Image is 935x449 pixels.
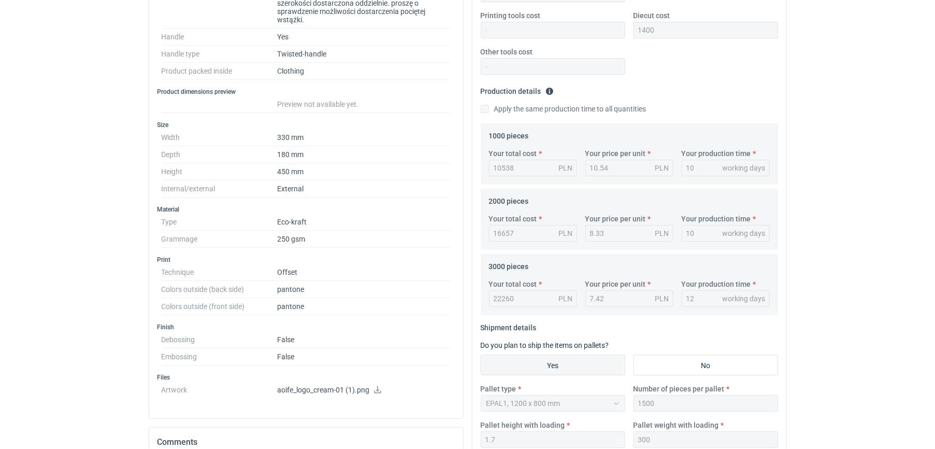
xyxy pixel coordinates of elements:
dd: pantone [277,281,451,298]
dt: Height [162,163,277,180]
legend: 3000 pieces [489,258,529,271]
dd: False [277,331,451,348]
dt: Handle type [162,46,277,63]
label: Your production time [682,148,751,159]
dt: Colors outside (front side) [162,298,277,315]
dt: Debossing [162,331,277,348]
dd: False [277,348,451,366]
dd: Yes [277,29,451,46]
label: Pallet type [481,384,516,394]
legend: Production details [481,83,554,95]
dd: Clothing [277,63,451,80]
dt: Handle [162,29,277,46]
label: Your total cost [489,148,537,159]
dt: Product packed inside [162,63,277,80]
dd: pantone [277,298,451,315]
div: PLN [655,293,669,304]
dt: Technique [162,264,277,281]
label: Your price per unit [585,279,646,289]
dt: Artwork [162,382,277,402]
h3: Material [157,205,455,214]
label: Your production time [682,279,751,289]
div: PLN [559,293,573,304]
label: Number of pieces per pallet [634,384,725,394]
dd: External [277,180,451,198]
dd: 450 mm [277,163,451,180]
legend: 2000 pieces [489,193,529,205]
dt: Type [162,214,277,231]
div: PLN [559,228,573,238]
label: Printing tools cost [481,10,541,21]
div: working days [723,293,766,304]
h3: Files [157,373,455,382]
label: Apply the same production time to all quantities [481,104,646,114]
dt: Embossing [162,348,277,366]
h3: Size [157,121,455,129]
dd: 330 mm [277,129,451,146]
p: aoife_logo_cream-01 (1).png [277,386,451,395]
dt: Grammage [162,231,277,248]
div: working days [723,163,766,173]
h3: Product dimensions preview [157,88,455,96]
dt: Width [162,129,277,146]
span: Preview not available yet. [277,100,358,108]
legend: 1000 pieces [489,128,529,140]
label: Your total cost [489,279,537,289]
label: Your price per unit [585,214,646,224]
dt: Depth [162,146,277,163]
label: Your total cost [489,214,537,224]
dd: Eco-kraft [277,214,451,231]
dd: Twisted-handle [277,46,451,63]
dt: Internal/external [162,180,277,198]
label: Pallet height with loading [481,420,565,430]
div: PLN [655,163,669,173]
dd: 250 gsm [277,231,451,248]
div: PLN [655,228,669,238]
h3: Finish [157,323,455,331]
label: Do you plan to ship the items on pallets? [481,341,609,349]
h2: Comments [157,436,455,448]
label: Pallet weight with loading [634,420,719,430]
div: PLN [559,163,573,173]
dd: 180 mm [277,146,451,163]
div: working days [723,228,766,238]
dd: Offset [277,264,451,281]
label: Your price per unit [585,148,646,159]
legend: Shipment details [481,319,537,332]
label: Your production time [682,214,751,224]
label: Diecut cost [634,10,670,21]
label: Other tools cost [481,47,533,57]
h3: Print [157,256,455,264]
dt: Colors outside (back side) [162,281,277,298]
